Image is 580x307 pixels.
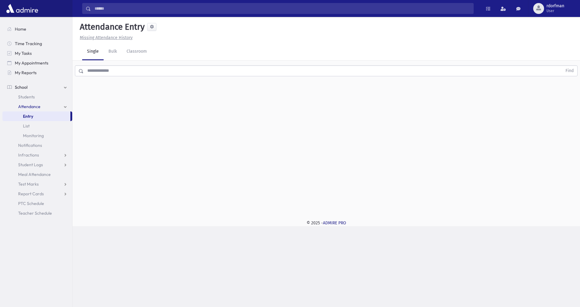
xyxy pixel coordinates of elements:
[23,123,30,129] span: List
[15,60,48,66] span: My Appointments
[5,2,40,15] img: AdmirePro
[2,82,72,92] a: School
[2,68,72,78] a: My Reports
[82,220,570,226] div: © 2025 -
[77,22,145,32] h5: Attendance Entry
[18,181,39,187] span: Test Marks
[23,133,44,138] span: Monitoring
[2,121,72,131] a: List
[546,8,564,13] span: User
[2,24,72,34] a: Home
[82,43,104,60] a: Single
[18,104,40,109] span: Attendance
[2,150,72,160] a: Infractions
[91,3,473,14] input: Search
[104,43,122,60] a: Bulk
[18,172,51,177] span: Meal Attendance
[2,92,72,102] a: Students
[2,208,72,218] a: Teacher Schedule
[18,210,52,216] span: Teacher Schedule
[546,4,564,8] span: rdorfman
[2,170,72,179] a: Meal Attendance
[15,51,32,56] span: My Tasks
[18,162,43,167] span: Student Logs
[2,111,70,121] a: Entry
[2,160,72,170] a: Student Logs
[18,143,42,148] span: Notifications
[23,114,33,119] span: Entry
[2,58,72,68] a: My Appointments
[562,66,577,76] button: Find
[2,131,72,140] a: Monitoring
[15,84,27,90] span: School
[2,189,72,199] a: Report Cards
[77,35,133,40] a: Missing Attendance History
[2,179,72,189] a: Test Marks
[80,35,133,40] u: Missing Attendance History
[2,39,72,48] a: Time Tracking
[323,220,346,226] a: ADMIRE PRO
[15,70,37,75] span: My Reports
[18,191,44,196] span: Report Cards
[15,41,42,46] span: Time Tracking
[2,102,72,111] a: Attendance
[18,152,39,158] span: Infractions
[122,43,152,60] a: Classroom
[2,199,72,208] a: PTC Schedule
[18,94,35,100] span: Students
[18,201,44,206] span: PTC Schedule
[15,26,26,32] span: Home
[2,48,72,58] a: My Tasks
[2,140,72,150] a: Notifications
